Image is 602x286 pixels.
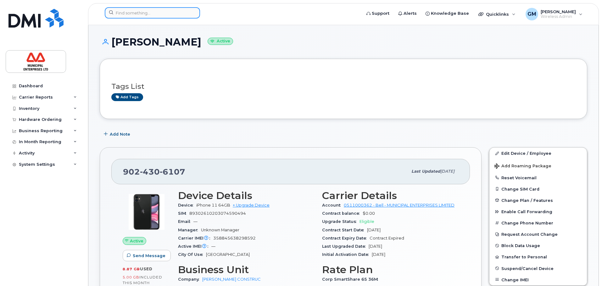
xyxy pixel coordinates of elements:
[322,190,459,201] h3: Carrier Details
[440,169,454,174] span: [DATE]
[489,263,587,274] button: Suspend/Cancel Device
[233,203,270,208] a: + Upgrade Device
[178,244,211,249] span: Active IMEI
[202,277,261,282] a: [PERSON_NAME] CONSTRUC
[363,211,375,216] span: $0.00
[489,206,587,217] button: Enable Call Forwarding
[370,236,404,240] span: Contract Expired
[189,211,246,216] span: 89302610203074590494
[140,167,160,176] span: 430
[123,275,162,285] span: included this month
[322,203,344,208] span: Account
[322,244,369,249] span: Last Upgraded Date
[489,274,587,285] button: Change IMEI
[123,267,140,271] span: 8.87 GB
[208,38,233,45] small: Active
[489,148,587,159] a: Edit Device / Employee
[322,277,381,282] span: Corp SmartShare 65 36M
[501,198,553,202] span: Change Plan / Features
[367,228,381,232] span: [DATE]
[372,252,385,257] span: [DATE]
[489,240,587,251] button: Block Data Usage
[489,229,587,240] button: Request Account Change
[213,236,256,240] span: 358845638298592
[411,169,440,174] span: Last updated
[206,252,250,257] span: [GEOGRAPHIC_DATA]
[100,128,136,140] button: Add Note
[501,266,554,271] span: Suspend/Cancel Device
[178,264,315,275] h3: Business Unit
[344,203,454,208] a: 0511000362 - Bell - MUNICIPAL ENTERPRISES LIMITED
[489,159,587,172] button: Add Roaming Package
[494,164,551,170] span: Add Roaming Package
[489,217,587,229] button: Change Phone Number
[123,250,171,261] button: Send Message
[123,275,139,279] span: 5.00 GB
[178,236,213,240] span: Carrier IMEI
[201,228,239,232] span: Unknown Manager
[100,36,587,47] h1: [PERSON_NAME]
[489,183,587,195] button: Change SIM Card
[369,244,382,249] span: [DATE]
[211,244,215,249] span: —
[140,267,153,271] span: used
[111,83,576,90] h3: Tags List
[489,195,587,206] button: Change Plan / Features
[160,167,185,176] span: 6107
[123,167,185,176] span: 902
[178,277,202,282] span: Company
[360,219,374,224] span: Eligible
[178,228,201,232] span: Manager
[322,228,367,232] span: Contract Start Date
[501,209,552,214] span: Enable Call Forwarding
[130,238,143,244] span: Active
[193,219,198,224] span: —
[196,203,230,208] span: iPhone 11 64GB
[322,236,370,240] span: Contract Expiry Date
[322,219,360,224] span: Upgrade Status
[489,172,587,183] button: Reset Voicemail
[322,211,363,216] span: Contract balance
[178,203,196,208] span: Device
[178,211,189,216] span: SIM
[322,264,459,275] h3: Rate Plan
[128,193,165,231] img: iPhone_11.jpg
[111,93,143,101] a: Add tags
[178,219,193,224] span: Email
[178,190,315,201] h3: Device Details
[178,252,206,257] span: City Of Use
[322,252,372,257] span: Initial Activation Date
[489,251,587,262] button: Transfer to Personal
[110,131,130,137] span: Add Note
[133,253,165,259] span: Send Message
